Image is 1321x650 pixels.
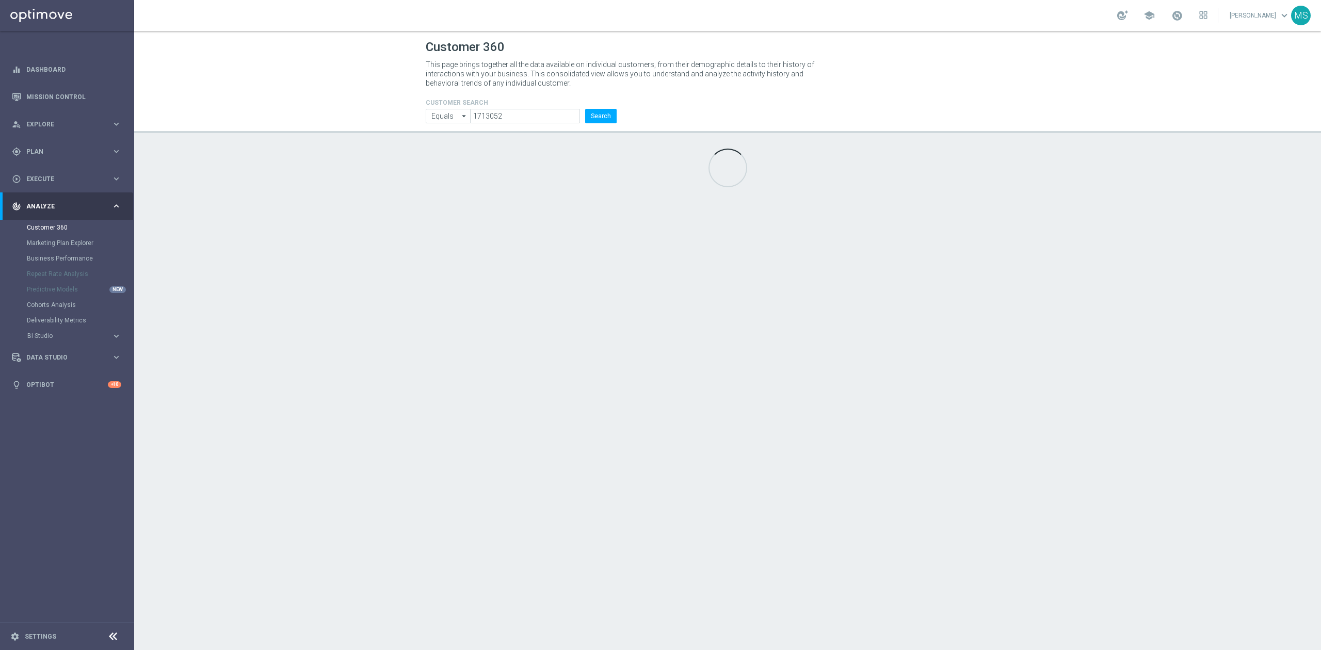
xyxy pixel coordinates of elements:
div: Optibot [12,371,121,398]
i: arrow_drop_down [459,109,470,123]
div: Data Studio [12,353,111,362]
a: Marketing Plan Explorer [27,239,107,247]
a: Mission Control [26,83,121,110]
i: equalizer [12,65,21,74]
div: MS [1291,6,1311,25]
button: Mission Control [11,93,122,101]
i: keyboard_arrow_right [111,147,121,156]
div: BI Studio [27,328,133,344]
button: Search [585,109,617,123]
h4: CUSTOMER SEARCH [426,99,617,106]
i: keyboard_arrow_right [111,201,121,211]
span: Explore [26,121,111,127]
a: Optibot [26,371,108,398]
span: Data Studio [26,354,111,361]
input: Enter CID, Email, name or phone [426,109,470,123]
button: gps_fixed Plan keyboard_arrow_right [11,148,122,156]
div: Marketing Plan Explorer [27,235,133,251]
button: person_search Explore keyboard_arrow_right [11,120,122,128]
span: Analyze [26,203,111,209]
a: Customer 360 [27,223,107,232]
button: play_circle_outline Execute keyboard_arrow_right [11,175,122,183]
span: BI Studio [27,333,101,339]
i: keyboard_arrow_right [111,331,121,341]
span: Plan [26,149,111,155]
div: Plan [12,147,111,156]
div: BI Studio [27,333,111,339]
a: Settings [25,633,56,640]
h1: Customer 360 [426,40,1029,55]
div: NEW [109,286,126,293]
div: Predictive Models [27,282,133,297]
a: Deliverability Metrics [27,316,107,324]
i: gps_fixed [12,147,21,156]
div: Mission Control [12,83,121,110]
i: play_circle_outline [12,174,21,184]
span: Execute [26,176,111,182]
i: keyboard_arrow_right [111,352,121,362]
button: track_changes Analyze keyboard_arrow_right [11,202,122,210]
button: equalizer Dashboard [11,66,122,74]
div: Business Performance [27,251,133,266]
button: lightbulb Optibot +10 [11,381,122,389]
button: Data Studio keyboard_arrow_right [11,353,122,362]
a: Dashboard [26,56,121,83]
div: Repeat Rate Analysis [27,266,133,282]
div: Explore [12,120,111,129]
a: Cohorts Analysis [27,301,107,309]
p: This page brings together all the data available on individual customers, from their demographic ... [426,60,823,88]
i: keyboard_arrow_right [111,174,121,184]
i: settings [10,632,20,641]
i: person_search [12,120,21,129]
div: Deliverability Metrics [27,313,133,328]
a: Business Performance [27,254,107,263]
div: Cohorts Analysis [27,297,133,313]
button: BI Studio keyboard_arrow_right [27,332,122,340]
span: keyboard_arrow_down [1279,10,1290,21]
i: track_changes [12,202,21,211]
input: Enter CID, Email, name or phone [470,109,580,123]
div: Customer 360 [27,220,133,235]
div: Execute [12,174,111,184]
i: keyboard_arrow_right [111,119,121,129]
a: [PERSON_NAME]keyboard_arrow_down [1229,8,1291,23]
div: +10 [108,381,121,388]
i: lightbulb [12,380,21,389]
span: school [1143,10,1155,21]
div: Dashboard [12,56,121,83]
div: Analyze [12,202,111,211]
